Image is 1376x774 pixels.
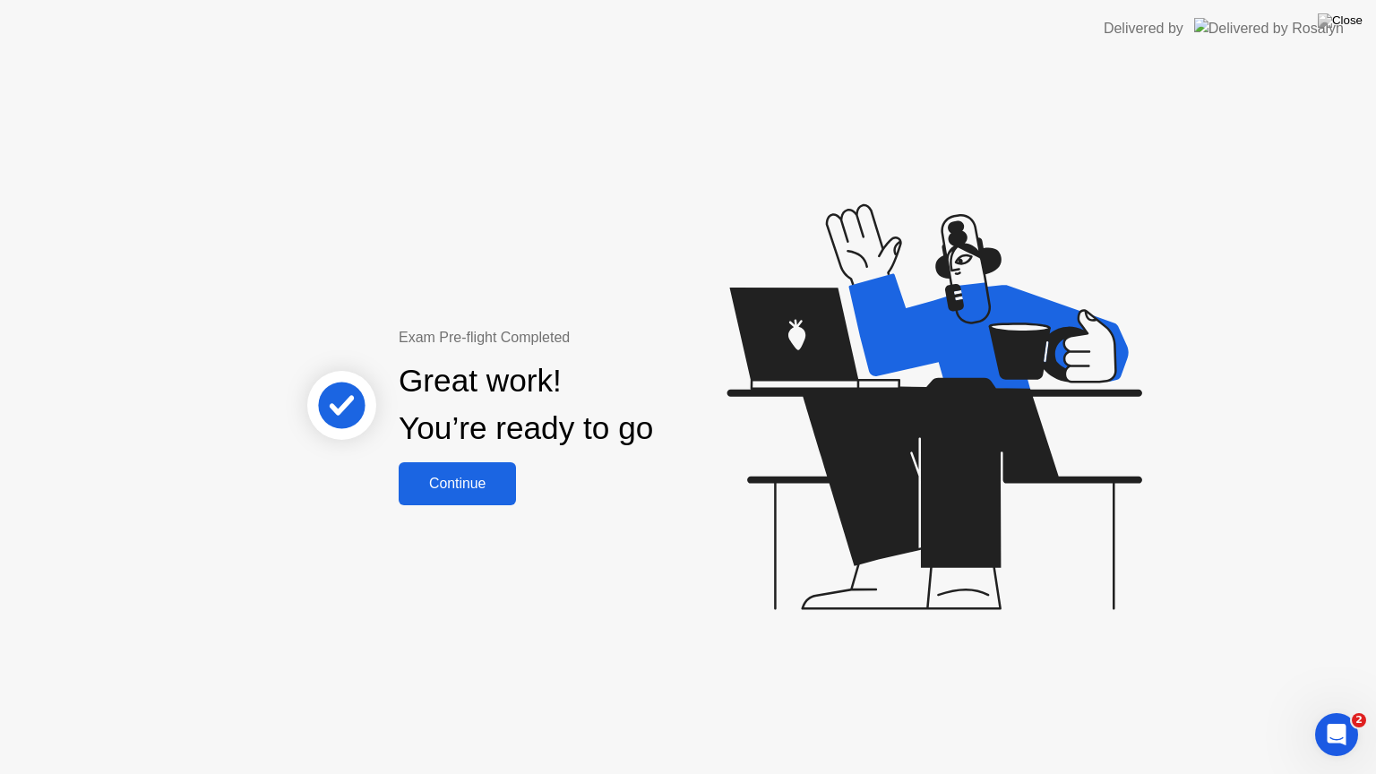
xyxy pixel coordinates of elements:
[399,357,653,452] div: Great work! You’re ready to go
[1315,713,1358,756] iframe: Intercom live chat
[1104,18,1183,39] div: Delivered by
[399,462,516,505] button: Continue
[404,476,511,492] div: Continue
[1352,713,1366,727] span: 2
[399,327,769,348] div: Exam Pre-flight Completed
[1318,13,1363,28] img: Close
[1194,18,1344,39] img: Delivered by Rosalyn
